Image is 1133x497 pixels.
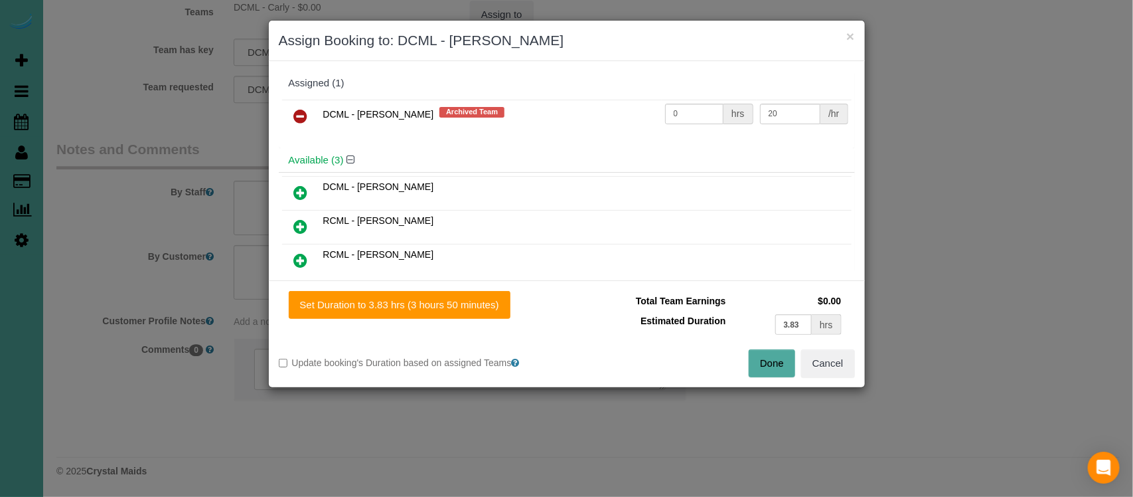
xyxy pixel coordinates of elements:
span: Archived Team [439,107,504,118]
span: Estimated Duration [641,316,725,326]
button: Set Duration to 3.83 hrs (3 hours 50 minutes) [289,291,510,319]
h3: Assign Booking to: DCML - [PERSON_NAME] [279,31,855,50]
input: Update booking's Duration based on assigned Teams [279,359,287,367]
h4: Available (3) [289,155,845,166]
td: $0.00 [729,291,845,311]
button: Cancel [801,349,855,377]
div: Assigned (1) [289,78,845,89]
button: Done [749,349,795,377]
td: Total Team Earnings [577,291,729,311]
span: DCML - [PERSON_NAME] [323,109,434,120]
span: RCML - [PERSON_NAME] [323,215,434,226]
button: × [846,29,854,43]
div: Open Intercom Messenger [1088,452,1120,484]
div: hrs [723,104,753,124]
div: /hr [820,104,848,124]
div: hrs [812,314,841,335]
label: Update booking's Duration based on assigned Teams [279,356,557,369]
span: RCML - [PERSON_NAME] [323,249,434,260]
span: DCML - [PERSON_NAME] [323,181,434,192]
